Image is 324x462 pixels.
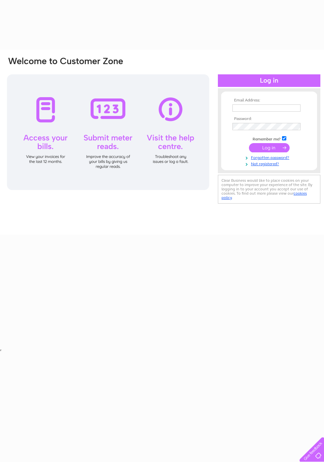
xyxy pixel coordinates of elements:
[218,175,320,204] div: Clear Business would like to place cookies on your computer to improve your experience of the sit...
[231,98,307,103] th: Email Address:
[222,191,307,200] a: cookies policy
[232,154,307,160] a: Forgotten password?
[249,143,290,152] input: Submit
[231,135,307,142] td: Remember me?
[231,117,307,121] th: Password:
[232,160,307,167] a: Not registered?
